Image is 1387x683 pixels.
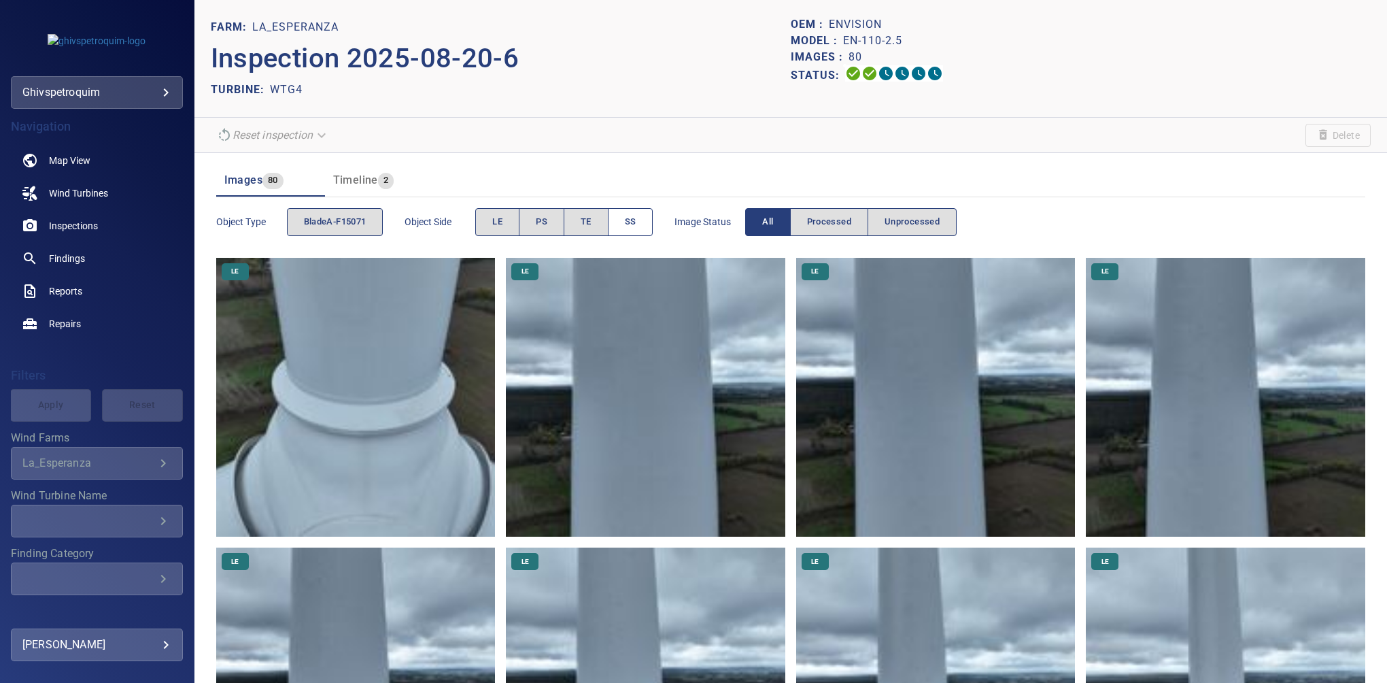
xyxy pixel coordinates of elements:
[252,19,339,35] p: La_Esperanza
[11,490,183,501] label: Wind Turbine Name
[803,267,827,276] span: LE
[11,447,183,480] div: Wind Farms
[11,120,183,133] h4: Navigation
[11,307,183,340] a: repairs noActive
[475,208,653,236] div: objectSide
[845,65,861,82] svg: Uploading 100%
[745,208,790,236] button: All
[216,215,287,229] span: Object type
[304,214,366,230] span: bladeA-F15071
[262,173,284,188] span: 80
[11,606,183,617] label: Finding Type
[49,284,82,298] span: Reports
[49,186,108,200] span: Wind Turbines
[11,563,183,595] div: Finding Category
[49,154,90,167] span: Map View
[910,65,927,82] svg: Matching 0%
[405,215,475,229] span: Object Side
[223,557,247,567] span: LE
[581,214,592,230] span: TE
[49,317,81,331] span: Repairs
[22,456,155,469] div: La_Esperanza
[790,208,868,236] button: Processed
[287,208,383,236] div: objectType
[287,208,383,236] button: bladeA-F15071
[745,208,957,236] div: imageStatus
[1093,267,1117,276] span: LE
[333,173,378,186] span: Timeline
[11,177,183,210] a: windturbines noActive
[849,49,862,65] p: 80
[224,173,262,186] span: Images
[223,267,247,276] span: LE
[519,208,564,236] button: PS
[475,208,519,236] button: LE
[625,214,636,230] span: SS
[927,65,943,82] svg: Classification 0%
[11,369,183,382] h4: Filters
[22,82,171,103] div: ghivspetroquim
[233,129,313,141] em: Reset inspection
[11,210,183,242] a: inspections noActive
[807,214,851,230] span: Processed
[803,557,827,567] span: LE
[868,208,957,236] button: Unprocessed
[49,252,85,265] span: Findings
[270,82,303,98] p: WTG4
[48,34,145,48] img: ghivspetroquim-logo
[878,65,894,82] svg: Selecting 0%
[211,38,791,79] p: Inspection 2025-08-20-6
[1093,557,1117,567] span: LE
[211,82,270,98] p: TURBINE:
[11,548,183,559] label: Finding Category
[11,144,183,177] a: map noActive
[22,634,171,656] div: [PERSON_NAME]
[885,214,940,230] span: Unprocessed
[11,275,183,307] a: reports noActive
[211,123,335,147] div: Unable to reset the inspection due to your user permissions
[564,208,609,236] button: TE
[492,214,502,230] span: LE
[49,219,98,233] span: Inspections
[378,173,394,188] span: 2
[843,33,902,49] p: EN-110-2.5
[11,505,183,537] div: Wind Turbine Name
[1305,124,1371,147] span: Unable to delete the inspection due to your user permissions
[11,242,183,275] a: findings noActive
[11,76,183,109] div: ghivspetroquim
[211,123,335,147] div: Reset inspection
[791,65,845,85] p: Status:
[11,433,183,444] label: Wind Farms
[513,267,537,276] span: LE
[762,214,773,230] span: All
[791,49,849,65] p: Images :
[791,16,829,33] p: OEM :
[608,208,653,236] button: SS
[211,19,252,35] p: FARM:
[513,557,537,567] span: LE
[894,65,910,82] svg: ML Processing 0%
[861,65,878,82] svg: Data Formatted 100%
[536,214,547,230] span: PS
[674,215,745,229] span: Image Status
[791,33,843,49] p: Model :
[829,16,882,33] p: Envision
